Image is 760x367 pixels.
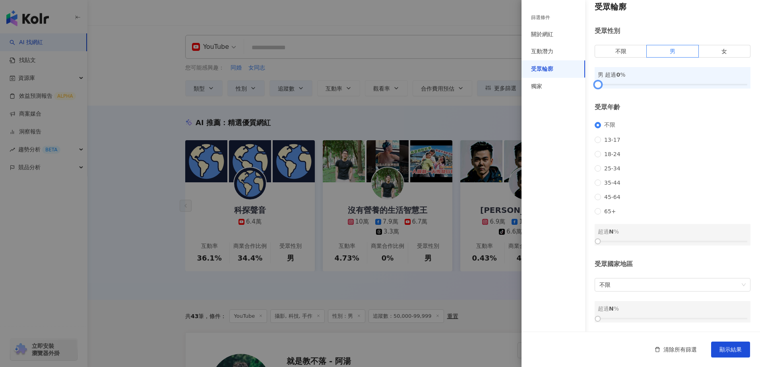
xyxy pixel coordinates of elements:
[531,65,553,73] div: 受眾輪廓
[601,208,619,214] span: 65+
[609,228,614,235] span: N
[719,346,742,353] span: 顯示結果
[595,260,750,268] div: 受眾國家地區
[655,347,660,352] span: delete
[531,48,553,56] div: 互動潛力
[670,48,675,54] span: 男
[598,227,747,236] div: 超過 %
[531,14,550,21] div: 篩選條件
[595,103,750,112] div: 受眾年齡
[601,194,624,200] span: 45-64
[595,1,750,12] h4: 受眾輪廓
[601,165,624,172] span: 25-34
[601,122,618,129] span: 不限
[531,83,542,91] div: 獨家
[663,346,697,353] span: 清除所有篩選
[601,151,624,157] span: 18-24
[721,48,727,54] span: 女
[711,342,750,357] button: 顯示結果
[531,31,553,39] div: 關於網紅
[598,304,747,313] div: 超過 %
[647,342,705,357] button: 清除所有篩選
[601,180,624,186] span: 35-44
[599,278,746,291] span: 不限
[615,48,626,54] span: 不限
[616,71,620,78] span: 0
[609,305,614,312] span: N
[601,137,624,143] span: 13-17
[595,27,750,35] div: 受眾性別
[598,70,747,79] div: 男 超過 %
